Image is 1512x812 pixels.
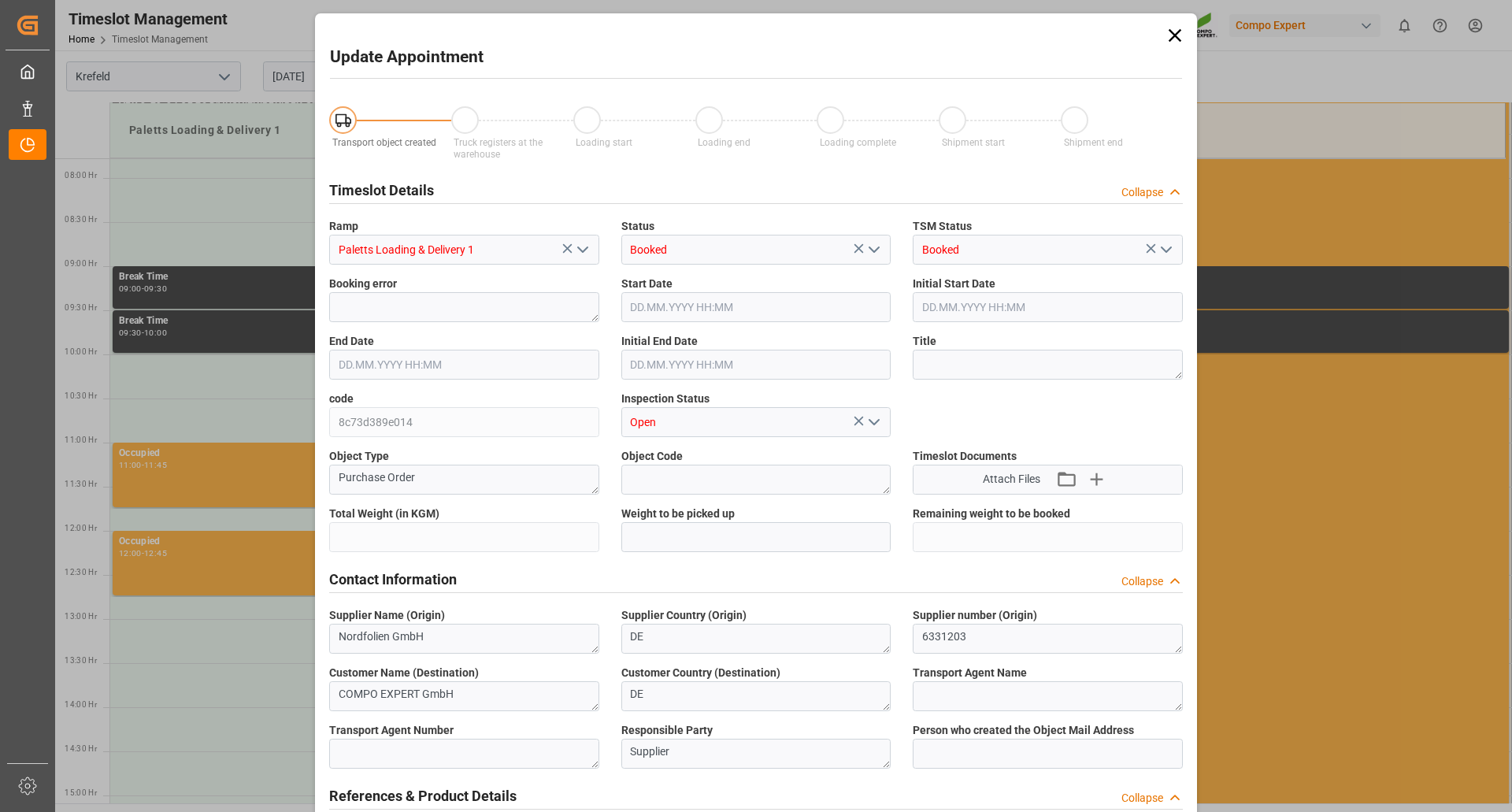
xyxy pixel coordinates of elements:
[621,448,683,465] span: Object Code
[329,506,439,522] span: Total Weight (in KGM)
[1121,573,1163,590] div: Collapse
[913,218,972,235] span: TSM Status
[1153,238,1177,262] button: open menu
[329,624,599,654] textarea: Nordfolien GmbH
[621,681,891,711] textarea: DE
[329,607,445,624] span: Supplier Name (Origin)
[913,624,1183,654] textarea: 6331203
[569,238,593,262] button: open menu
[820,137,896,148] span: Loading complete
[621,292,891,322] input: DD.MM.YYYY HH:MM
[621,235,891,265] input: Type to search/select
[329,218,358,235] span: Ramp
[913,448,1017,465] span: Timeslot Documents
[329,235,599,265] input: Type to search/select
[621,624,891,654] textarea: DE
[329,465,599,495] textarea: Purchase Order
[913,506,1070,522] span: Remaining weight to be booked
[913,665,1027,681] span: Transport Agent Name
[913,722,1134,739] span: Person who created the Object Mail Address
[329,350,599,380] input: DD.MM.YYYY HH:MM
[913,276,995,292] span: Initial Start Date
[329,785,517,806] h2: References & Product Details
[862,410,885,435] button: open menu
[621,391,710,407] span: Inspection Status
[329,180,434,201] h2: Timeslot Details
[913,292,1183,322] input: DD.MM.YYYY HH:MM
[1121,790,1163,806] div: Collapse
[329,333,374,350] span: End Date
[576,137,632,148] span: Loading start
[983,471,1040,488] span: Attach Files
[862,238,885,262] button: open menu
[1121,184,1163,201] div: Collapse
[913,333,936,350] span: Title
[329,681,599,711] textarea: COMPO EXPERT GmbH
[621,665,780,681] span: Customer Country (Destination)
[913,607,1037,624] span: Supplier number (Origin)
[329,665,479,681] span: Customer Name (Destination)
[1064,137,1123,148] span: Shipment end
[454,137,543,160] span: Truck registers at the warehouse
[621,333,698,350] span: Initial End Date
[621,739,891,769] textarea: Supplier
[621,506,735,522] span: Weight to be picked up
[621,276,673,292] span: Start Date
[332,137,436,148] span: Transport object created
[698,137,750,148] span: Loading end
[621,218,654,235] span: Status
[330,45,484,70] h2: Update Appointment
[329,448,389,465] span: Object Type
[621,722,713,739] span: Responsible Party
[329,569,457,590] h2: Contact Information
[621,607,747,624] span: Supplier Country (Origin)
[621,350,891,380] input: DD.MM.YYYY HH:MM
[329,391,354,407] span: code
[329,276,397,292] span: Booking error
[329,722,454,739] span: Transport Agent Number
[942,137,1005,148] span: Shipment start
